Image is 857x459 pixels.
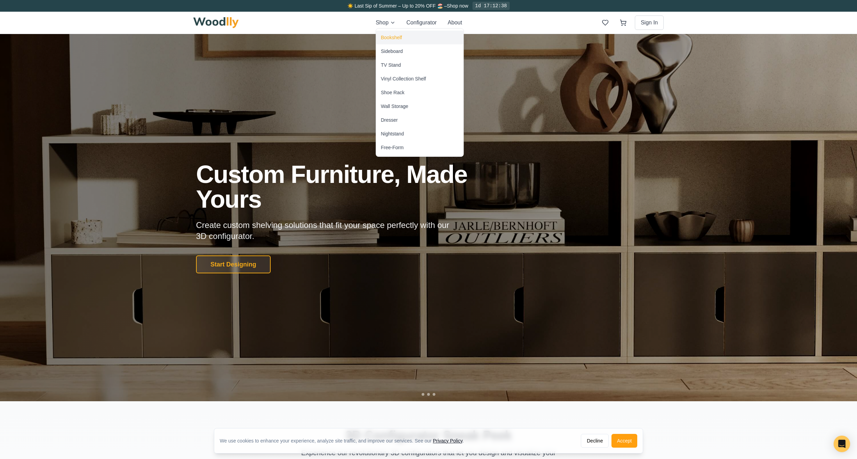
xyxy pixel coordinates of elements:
[381,89,404,96] div: Shoe Rack
[381,103,409,110] div: Wall Storage
[381,117,398,123] div: Dresser
[381,62,401,68] div: TV Stand
[381,48,403,55] div: Sideboard
[381,144,404,151] div: Free-Form
[381,34,402,41] div: Bookshelf
[376,28,464,157] div: Shop
[381,130,404,137] div: Nightstand
[381,75,426,82] div: Vinyl Collection Shelf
